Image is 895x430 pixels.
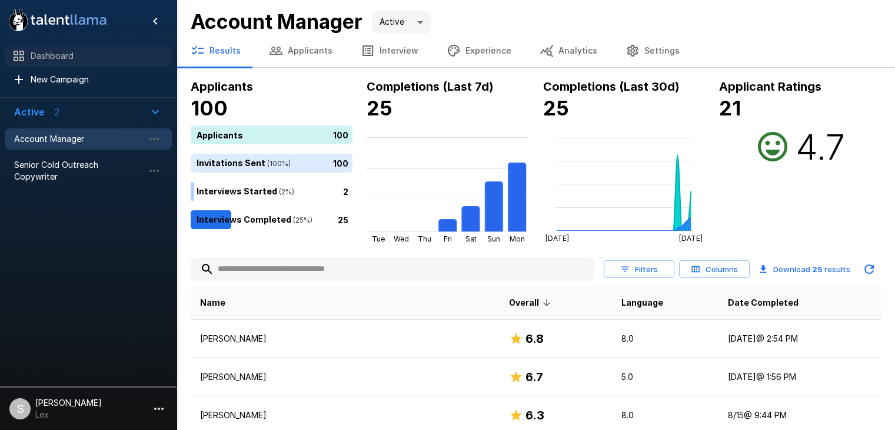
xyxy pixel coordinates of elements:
button: Results [177,34,255,67]
h6: 6.7 [525,368,543,386]
b: Completions (Last 7d) [367,80,494,94]
button: Experience [432,34,525,67]
tspan: Thu [418,234,431,243]
p: 8.0 [621,409,708,421]
tspan: Sun [487,234,500,243]
td: [DATE] @ 2:54 PM [718,320,881,358]
button: Interview [347,34,432,67]
button: Analytics [525,34,611,67]
p: [PERSON_NAME] [200,409,490,421]
b: 100 [191,96,228,120]
p: 8.0 [621,333,708,345]
h6: 6.8 [525,329,544,348]
tspan: [DATE] [545,234,568,243]
tspan: Wed [394,234,409,243]
tspan: Tue [372,234,385,243]
td: [DATE] @ 1:56 PM [718,358,881,396]
b: Applicants [191,80,253,94]
b: 21 [719,96,741,120]
tspan: Mon [510,234,525,243]
span: Date Completed [727,296,798,310]
p: 5.0 [621,371,708,383]
p: [PERSON_NAME] [200,333,490,345]
b: 25 [812,264,823,274]
p: 100 [333,157,348,169]
button: Updated Today - 4:37 PM [857,257,881,281]
h2: 4.7 [795,125,844,168]
b: Account Manager [191,9,362,34]
span: Overall [509,296,554,310]
div: Active [372,11,431,34]
span: Language [621,296,663,310]
p: 25 [338,213,348,226]
b: Completions (Last 30d) [543,80,680,94]
b: 25 [543,96,569,120]
button: Settings [611,34,694,67]
button: Applicants [255,34,347,67]
button: Filters [604,260,674,279]
span: Name [200,296,225,310]
b: Applicant Ratings [719,80,821,94]
tspan: Fri [444,234,452,243]
button: Columns [679,260,750,279]
button: Download 25 results [754,257,855,281]
p: 2 [343,185,348,197]
p: 100 [333,128,348,141]
h6: 6.3 [525,406,544,425]
tspan: [DATE] [679,234,703,243]
p: [PERSON_NAME] [200,371,490,383]
b: 25 [367,96,392,120]
tspan: Sat [465,234,477,243]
